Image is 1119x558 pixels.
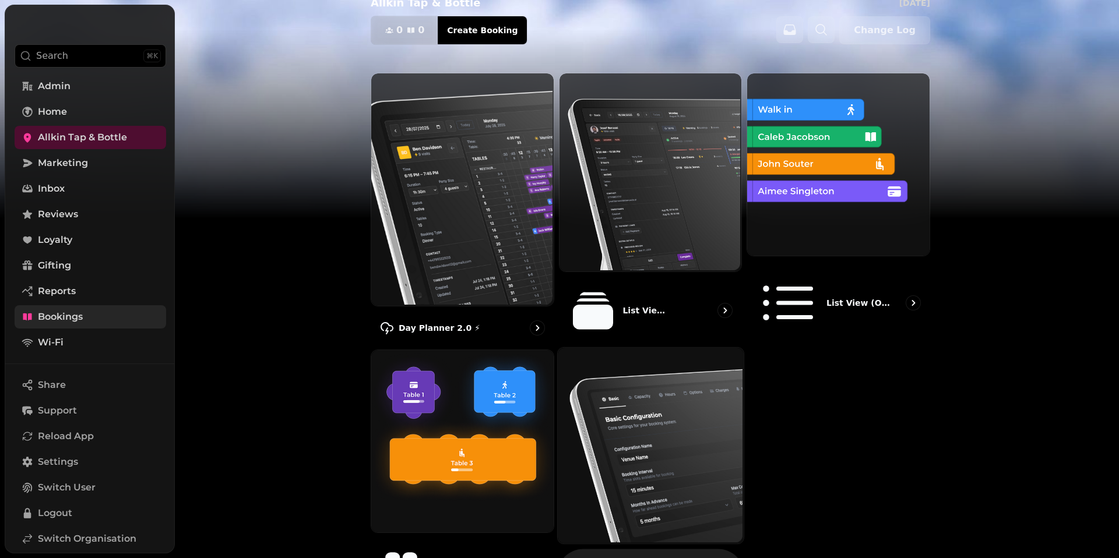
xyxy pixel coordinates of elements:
[38,378,66,392] span: Share
[15,450,166,474] a: Settings
[15,44,166,68] button: Search⌘K
[15,331,166,354] a: Wi-Fi
[36,49,68,63] p: Search
[558,72,741,270] img: List View 2.0 ⚡ (New)
[826,297,890,309] p: List view (Old - going soon)
[15,228,166,252] a: Loyalty
[143,50,161,62] div: ⌘K
[38,455,78,469] span: Settings
[370,349,553,531] img: Floor Plans (beta)
[38,233,72,247] span: Loyalty
[38,259,71,273] span: Gifting
[38,79,71,93] span: Admin
[38,404,77,418] span: Support
[15,254,166,277] a: Gifting
[418,26,424,35] span: 0
[38,506,72,520] span: Logout
[746,72,928,255] img: List view (Old - going soon)
[15,399,166,422] button: Support
[15,126,166,149] a: Allkin Tap & Bottle
[839,16,930,44] button: Change Log
[15,100,166,123] a: Home
[396,26,403,35] span: 0
[38,182,65,196] span: Inbox
[854,26,916,35] span: Change Log
[38,310,83,324] span: Bookings
[719,305,731,316] svg: go to
[38,156,88,170] span: Marketing
[447,26,518,34] span: Create Booking
[38,105,67,119] span: Home
[38,335,64,349] span: Wi-Fi
[556,347,742,543] img: Configuration
[15,425,166,448] button: Reload App
[38,532,136,546] span: Switch Organisation
[15,305,166,329] a: Bookings
[747,73,930,345] a: List view (Old - going soon)List view (Old - going soon)
[15,373,166,397] button: Share
[15,203,166,226] a: Reviews
[907,297,919,309] svg: go to
[532,322,543,334] svg: go to
[38,130,127,144] span: Allkin Tap & Bottle
[15,280,166,303] a: Reports
[38,481,96,495] span: Switch User
[38,284,76,298] span: Reports
[15,151,166,175] a: Marketing
[15,476,166,499] button: Switch User
[370,72,553,305] img: Day Planner 2.0 ⚡
[438,16,527,44] button: Create Booking
[38,207,78,221] span: Reviews
[15,75,166,98] a: Admin
[38,429,94,443] span: Reload App
[622,305,670,316] p: List View 2.0 ⚡ (New)
[15,527,166,550] a: Switch Organisation
[15,177,166,200] a: Inbox
[399,322,480,334] p: Day Planner 2.0 ⚡
[371,16,438,44] button: 00
[559,73,743,345] a: List View 2.0 ⚡ (New)List View 2.0 ⚡ (New)
[371,73,554,345] a: Day Planner 2.0 ⚡Day Planner 2.0 ⚡
[15,502,166,525] button: Logout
